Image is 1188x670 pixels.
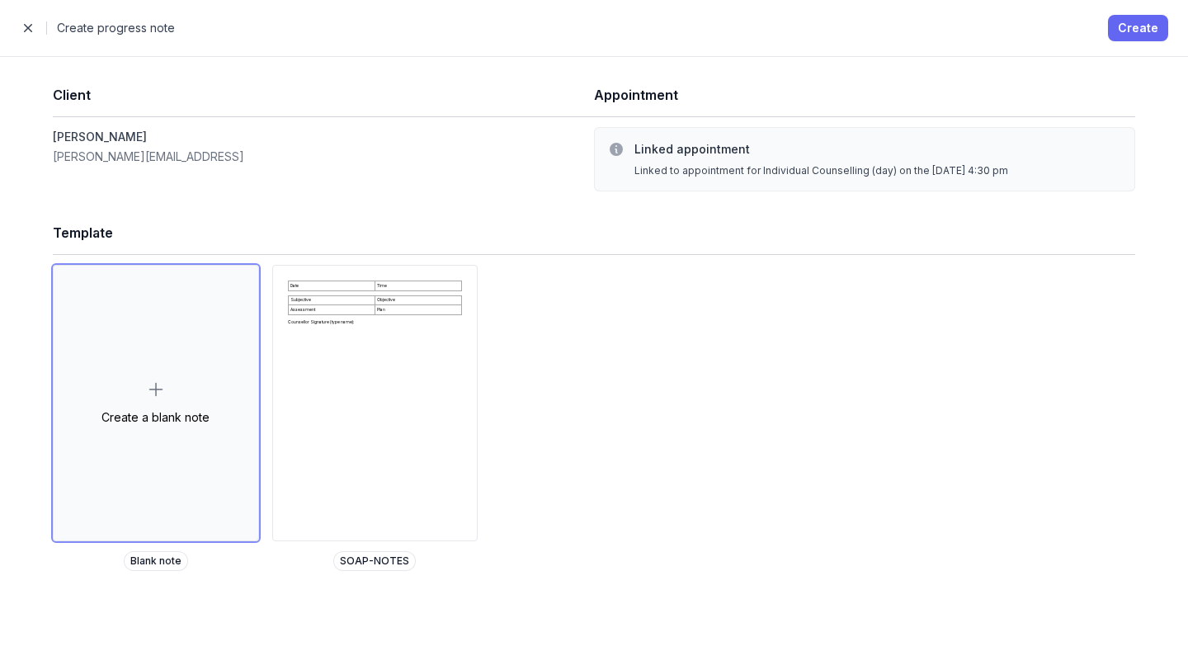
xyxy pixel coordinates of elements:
h3: Linked appointment [634,141,1121,158]
p: Date [290,283,373,289]
p: Subjective [290,297,373,303]
span: SOAP-NOTES [333,551,416,571]
p: Counsellor Signature (type name): [288,319,463,325]
span: Create [1118,18,1158,38]
div: Linked to appointment for Individual Counselling (day) on the [DATE] 4:30 pm [634,164,1121,177]
h1: Client [53,83,594,106]
h2: Create progress note [57,18,1098,38]
p: Objective [377,297,460,303]
span: Blank note [124,551,188,571]
h1: Template [53,221,1135,244]
p: Assessment [290,307,373,313]
dd: [PERSON_NAME] [53,127,594,147]
dt: [PERSON_NAME][EMAIL_ADDRESS] [53,147,594,167]
p: Time [377,283,460,289]
button: Create [1108,15,1168,41]
p: Plan [377,307,460,313]
div: Create a blank note [101,409,210,426]
span: Appointment [594,87,678,103]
